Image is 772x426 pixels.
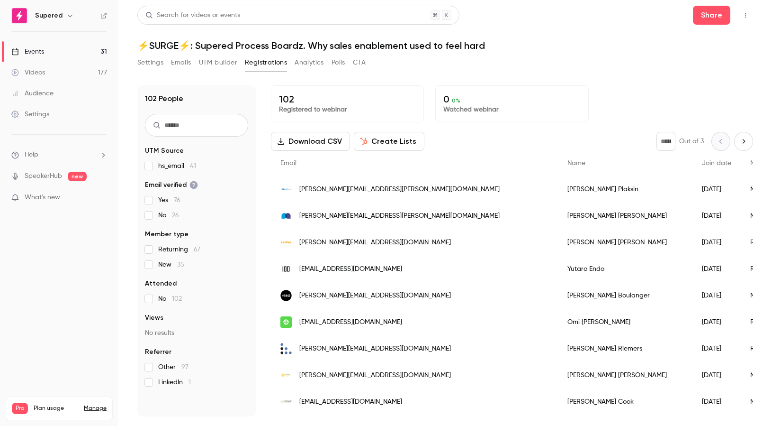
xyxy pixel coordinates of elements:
[558,309,692,335] div: Omi [PERSON_NAME]
[354,132,424,151] button: Create Lists
[558,256,692,282] div: Yutaro Endo
[137,55,163,70] button: Settings
[299,317,402,327] span: [EMAIL_ADDRESS][DOMAIN_NAME]
[567,160,585,167] span: Name
[280,316,292,328] img: diazcooper.com
[353,55,366,70] button: CTA
[11,68,45,77] div: Videos
[34,405,78,412] span: Plan usage
[190,163,196,169] span: 41
[11,150,107,160] li: help-dropdown-opener
[299,370,451,380] span: [PERSON_NAME][EMAIL_ADDRESS][DOMAIN_NAME]
[299,344,451,354] span: [PERSON_NAME][EMAIL_ADDRESS][DOMAIN_NAME]
[12,8,27,23] img: Supered
[158,195,180,205] span: Yes
[279,93,416,105] p: 102
[199,55,237,70] button: UTM builder
[145,180,198,190] span: Email verified
[692,335,741,362] div: [DATE]
[279,105,416,114] p: Registered to webinar
[172,296,182,302] span: 102
[558,335,692,362] div: [PERSON_NAME] Riemers
[299,264,402,274] span: [EMAIL_ADDRESS][DOMAIN_NAME]
[299,185,500,194] span: [PERSON_NAME][EMAIL_ADDRESS][PERSON_NAME][DOMAIN_NAME]
[692,256,741,282] div: [DATE]
[280,396,292,407] img: cimsense.com
[692,176,741,203] div: [DATE]
[280,290,292,301] img: psandco.ca
[12,403,28,414] span: Pro
[679,137,704,146] p: Out of 3
[158,211,179,220] span: No
[245,55,287,70] button: Registrations
[145,10,240,20] div: Search for videos or events
[692,282,741,309] div: [DATE]
[181,364,189,370] span: 97
[84,405,107,412] a: Manage
[158,161,196,171] span: hs_email
[158,260,184,269] span: New
[172,212,179,219] span: 26
[299,291,451,301] span: [PERSON_NAME][EMAIL_ADDRESS][DOMAIN_NAME]
[452,97,460,104] span: 0 %
[145,313,163,323] span: Views
[558,282,692,309] div: [PERSON_NAME] Boulanger
[158,378,191,387] span: LinkedIn
[299,238,451,248] span: [PERSON_NAME][EMAIL_ADDRESS][DOMAIN_NAME]
[145,146,248,387] section: facet-groups
[280,184,292,195] img: livtech.com
[295,55,324,70] button: Analytics
[692,229,741,256] div: [DATE]
[692,389,741,415] div: [DATE]
[11,89,54,98] div: Audience
[443,93,580,105] p: 0
[692,362,741,389] div: [DATE]
[96,194,107,202] iframe: Noticeable Trigger
[171,55,191,70] button: Emails
[280,210,292,222] img: triagestaff.com
[692,203,741,229] div: [DATE]
[158,294,182,304] span: No
[177,261,184,268] span: 35
[692,309,741,335] div: [DATE]
[558,389,692,415] div: [PERSON_NAME] Cook
[702,160,731,167] span: Join date
[558,362,692,389] div: [PERSON_NAME] [PERSON_NAME]
[332,55,345,70] button: Polls
[145,93,183,104] h1: 102 People
[280,237,292,248] img: weevolvebusiness.com
[280,160,296,167] span: Email
[443,105,580,114] p: Watched webinar
[158,362,189,372] span: Other
[158,245,200,254] span: Returning
[68,172,87,181] span: new
[693,6,730,25] button: Share
[299,211,500,221] span: [PERSON_NAME][EMAIL_ADDRESS][PERSON_NAME][DOMAIN_NAME]
[11,110,49,119] div: Settings
[145,328,248,338] p: No results
[35,11,63,20] h6: Supered
[558,229,692,256] div: [PERSON_NAME] [PERSON_NAME]
[734,132,753,151] button: Next page
[145,146,184,156] span: UTM Source
[145,230,189,239] span: Member type
[271,132,350,151] button: Download CSV
[25,193,60,203] span: What's new
[280,263,292,275] img: 100inc.jp
[558,203,692,229] div: [PERSON_NAME] [PERSON_NAME]
[280,343,292,354] img: presult.nl
[11,47,44,56] div: Events
[145,347,171,357] span: Referrer
[558,176,692,203] div: [PERSON_NAME] Plaksin
[194,246,200,253] span: 67
[174,197,180,204] span: 76
[280,370,292,381] img: revopsconsulting.io
[145,279,177,288] span: Attended
[25,150,38,160] span: Help
[137,40,753,51] h1: ⚡️SURGE⚡️: Supered Process Boardz. Why sales enablement used to feel hard
[189,379,191,386] span: 1
[299,397,402,407] span: [EMAIL_ADDRESS][DOMAIN_NAME]
[25,171,62,181] a: SpeakerHub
